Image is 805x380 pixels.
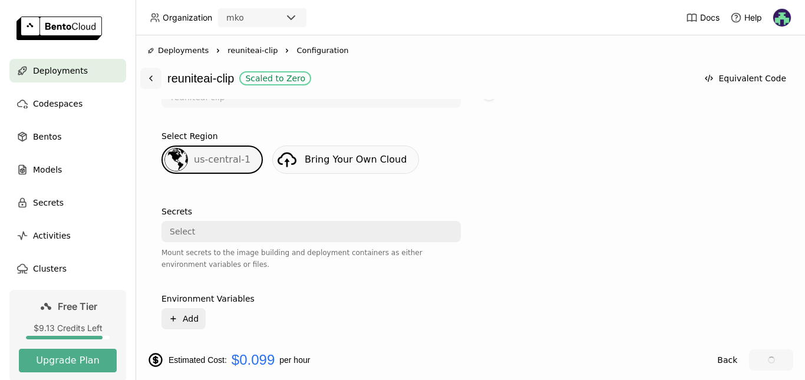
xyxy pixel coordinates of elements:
[33,64,88,78] span: Deployments
[33,196,64,210] span: Secrets
[686,12,720,24] a: Docs
[147,352,705,368] div: Estimated Cost: per hour
[282,46,292,55] svg: Right
[9,191,126,214] a: Secrets
[700,12,720,23] span: Docs
[161,146,263,174] div: us-central-1
[167,67,691,90] div: reuniteai-clip
[9,59,126,82] a: Deployments
[33,229,71,243] span: Activities
[9,92,126,115] a: Codespaces
[305,154,407,165] span: Bring Your Own Cloud
[245,12,246,24] input: Selected mko.
[19,349,117,372] button: Upgrade Plan
[226,12,244,24] div: mko
[272,146,419,174] a: Bring Your Own Cloud
[213,46,223,55] svg: Right
[170,226,195,237] div: Select
[161,131,218,141] div: Select Region
[9,257,126,280] a: Clusters
[296,45,348,57] span: Configuration
[58,300,97,312] span: Free Tier
[730,12,762,24] div: Help
[147,45,793,57] nav: Breadcrumbs navigation
[169,314,178,323] svg: Plus
[710,349,744,371] button: Back
[33,130,61,144] span: Bentos
[773,9,791,27] img: Ayodeji Osasona
[17,16,102,40] img: logo
[161,207,192,216] div: Secrets
[194,154,250,165] span: us-central-1
[19,323,117,333] div: $9.13 Credits Left
[744,12,762,23] span: Help
[9,125,126,148] a: Bentos
[33,262,67,276] span: Clusters
[147,45,209,57] div: Deployments
[158,45,209,57] span: Deployments
[163,12,212,23] span: Organization
[749,349,793,371] button: loading Update
[227,45,278,57] span: reuniteai-clip
[161,308,206,329] button: Add
[232,352,275,368] span: $0.099
[9,224,126,247] a: Activities
[9,158,126,181] a: Models
[697,68,793,89] button: Equivalent Code
[33,163,62,177] span: Models
[161,294,255,303] div: Environment Variables
[33,97,83,111] span: Codespaces
[161,247,461,270] div: Mount secrets to the image building and deployment containers as either environment variables or ...
[245,74,305,83] div: Scaled to Zero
